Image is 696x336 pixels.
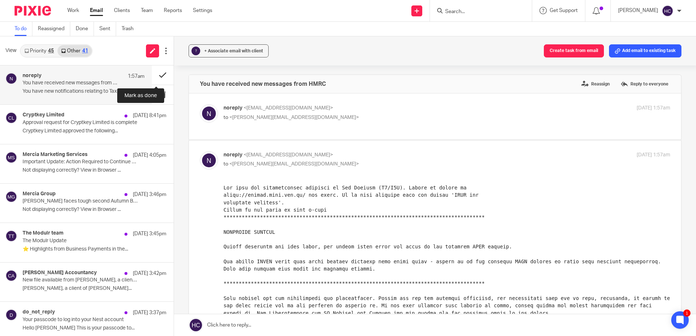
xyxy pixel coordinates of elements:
h4: You have received new messages from HMRC [200,80,326,88]
span: noreply [224,105,242,111]
h4: noreply [23,73,41,79]
h4: [PERSON_NAME] Accountancy [23,270,97,276]
img: svg%3E [662,5,673,17]
p: [DATE] 1:57am [637,104,670,112]
p: The Modulr Update [23,238,138,244]
input: Search [444,9,510,15]
p: You have received new messages from HMRC [23,80,120,86]
a: Team [141,7,153,14]
button: Create task from email [544,44,604,57]
p: New file available from [PERSON_NAME], a client of [PERSON_NAME] Accountancy Limited [23,277,138,283]
p: Your passcode to log into your Nest account [23,317,138,323]
p: Not displaying correctly? View in Browser ... [23,207,166,213]
span: <[EMAIL_ADDRESS][DOMAIN_NAME]> [244,105,333,111]
a: Settings [193,7,212,14]
a: Sent [99,22,116,36]
p: [DATE] 8:41pm [133,112,166,119]
h4: The Modulr team [23,230,63,236]
a: Trash [122,22,139,36]
img: svg%3E [5,152,17,163]
a: Reassigned [38,22,70,36]
p: [DATE] 4:05pm [133,152,166,159]
div: 1 [683,309,691,317]
img: svg%3E [5,270,17,281]
p: [DATE] 3:42pm [133,270,166,277]
p: ⭐ Highlights from Business Payments in the... [23,246,166,252]
a: Other41 [58,45,91,57]
span: <[PERSON_NAME][EMAIL_ADDRESS][DOMAIN_NAME]> [229,115,359,120]
h4: Cryptkey Limited [23,112,64,118]
a: Priority45 [21,45,58,57]
p: You have new notifications relating to Tax... [23,88,145,95]
button: ? + Associate email with client [189,44,269,57]
p: Not displaying correctly? View in Browser ... [23,167,166,173]
span: <[EMAIL_ADDRESS][DOMAIN_NAME]> [244,152,333,157]
img: svg%3E [5,191,17,203]
button: Add email to existing task [609,44,681,57]
label: Reassign [580,79,612,89]
p: [PERSON_NAME] [618,7,658,14]
p: Important Update: Action Required to Continue Social Media Management [23,159,138,165]
div: 41 [82,48,88,53]
span: Get Support [550,8,578,13]
span: noreply [224,152,242,157]
p: [PERSON_NAME], a client of [PERSON_NAME]... [23,285,166,292]
a: Email [90,7,103,14]
img: svg%3E [5,230,17,242]
a: Reports [164,7,182,14]
p: [DATE] 1:57am [637,151,670,159]
h4: do_not_reply [23,309,55,315]
p: Cryptkey Limited approved the following... [23,128,166,134]
div: 45 [48,48,54,53]
a: To do [15,22,32,36]
label: Reply to everyone [619,79,670,89]
div: ? [191,47,200,55]
p: 1:57am [128,73,145,80]
a: Done [76,22,94,36]
p: Approval request for Cryptkey Limited is complete [23,120,138,126]
p: [PERSON_NAME] faces tough second Autumn Budget [23,198,138,204]
span: View [5,47,16,55]
h4: Mercia Group [23,191,56,197]
img: svg%3E [5,73,17,84]
p: [DATE] 3:46pm [133,191,166,198]
img: svg%3E [200,104,218,123]
span: + Associate email with client [204,49,263,53]
p: [DATE] 3:37pm [133,309,166,316]
img: svg%3E [200,151,218,169]
span: to [224,161,228,167]
p: [DATE] 3:45pm [133,230,166,237]
h4: Mercia Marketing Services [23,152,88,158]
img: svg%3E [5,309,17,321]
span: to [224,115,228,120]
a: Work [67,7,79,14]
span: <[PERSON_NAME][EMAIL_ADDRESS][DOMAIN_NAME]> [229,161,359,167]
a: Clients [114,7,130,14]
img: Pixie [15,6,51,16]
img: svg%3E [5,112,17,124]
p: Hello [PERSON_NAME] This is your passcode to... [23,325,166,331]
